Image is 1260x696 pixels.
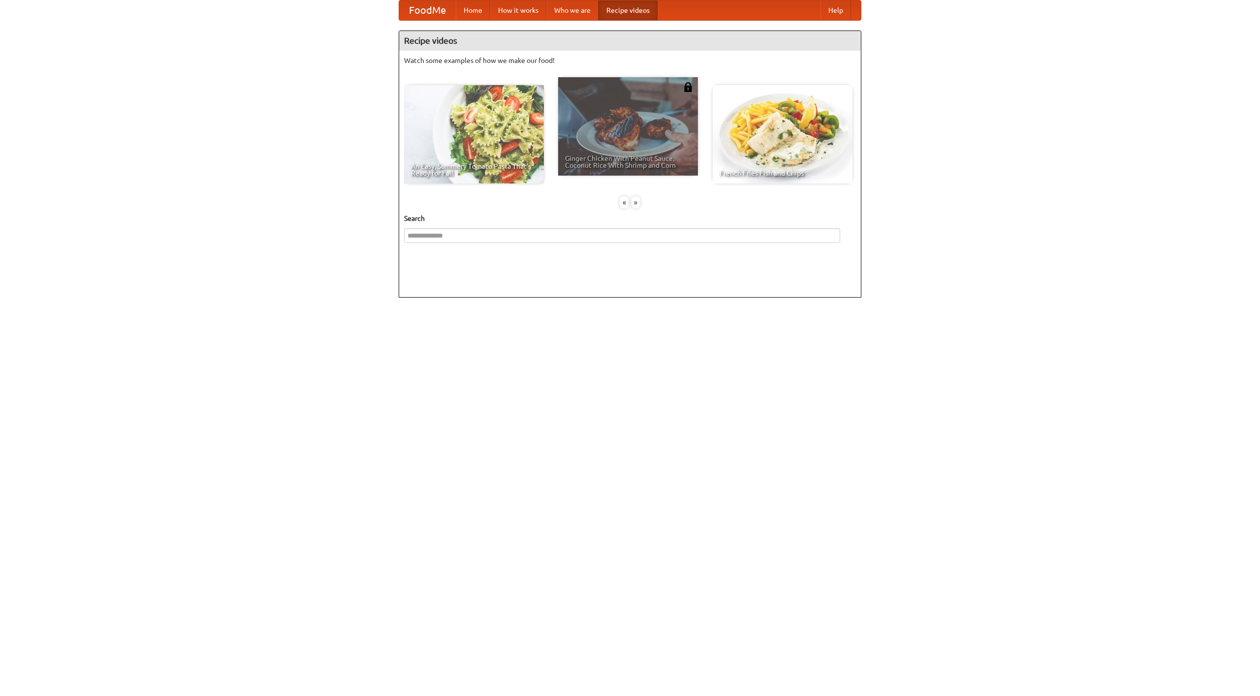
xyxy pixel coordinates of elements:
[411,163,537,177] span: An Easy, Summery Tomato Pasta That's Ready for Fall
[598,0,658,20] a: Recipe videos
[713,85,852,183] a: French Fries Fish and Chips
[456,0,490,20] a: Home
[720,170,846,177] span: French Fries Fish and Chips
[404,213,856,223] h5: Search
[404,85,544,183] a: An Easy, Summery Tomato Pasta That's Ready for Fall
[631,196,640,209] div: »
[399,31,861,51] h4: Recipe videos
[546,0,598,20] a: Who we are
[820,0,851,20] a: Help
[399,0,456,20] a: FoodMe
[620,196,629,209] div: «
[683,82,693,92] img: 483408.png
[490,0,546,20] a: How it works
[404,56,856,65] p: Watch some examples of how we make our food!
